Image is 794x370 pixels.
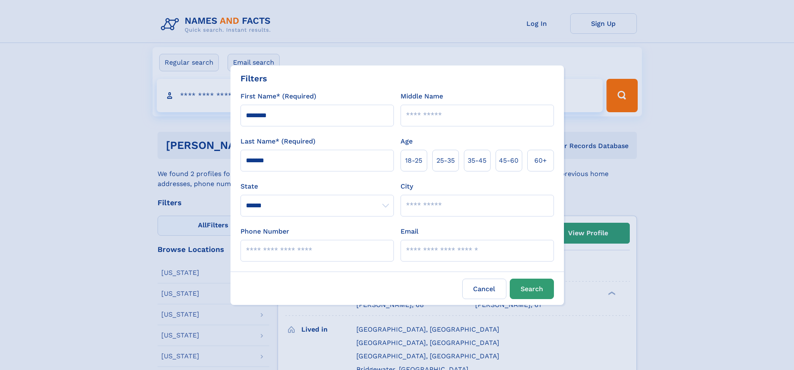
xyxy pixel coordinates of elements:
span: 45‑60 [499,156,518,166]
button: Search [510,279,554,299]
label: State [240,181,394,191]
label: Last Name* (Required) [240,136,316,146]
label: City [401,181,413,191]
span: 18‑25 [405,156,422,166]
label: Email [401,227,418,237]
div: Filters [240,72,267,85]
span: 60+ [534,156,547,166]
span: 35‑45 [468,156,486,166]
label: Age [401,136,413,146]
label: Cancel [462,279,506,299]
label: First Name* (Required) [240,91,316,101]
label: Middle Name [401,91,443,101]
label: Phone Number [240,227,289,237]
span: 25‑35 [436,156,455,166]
